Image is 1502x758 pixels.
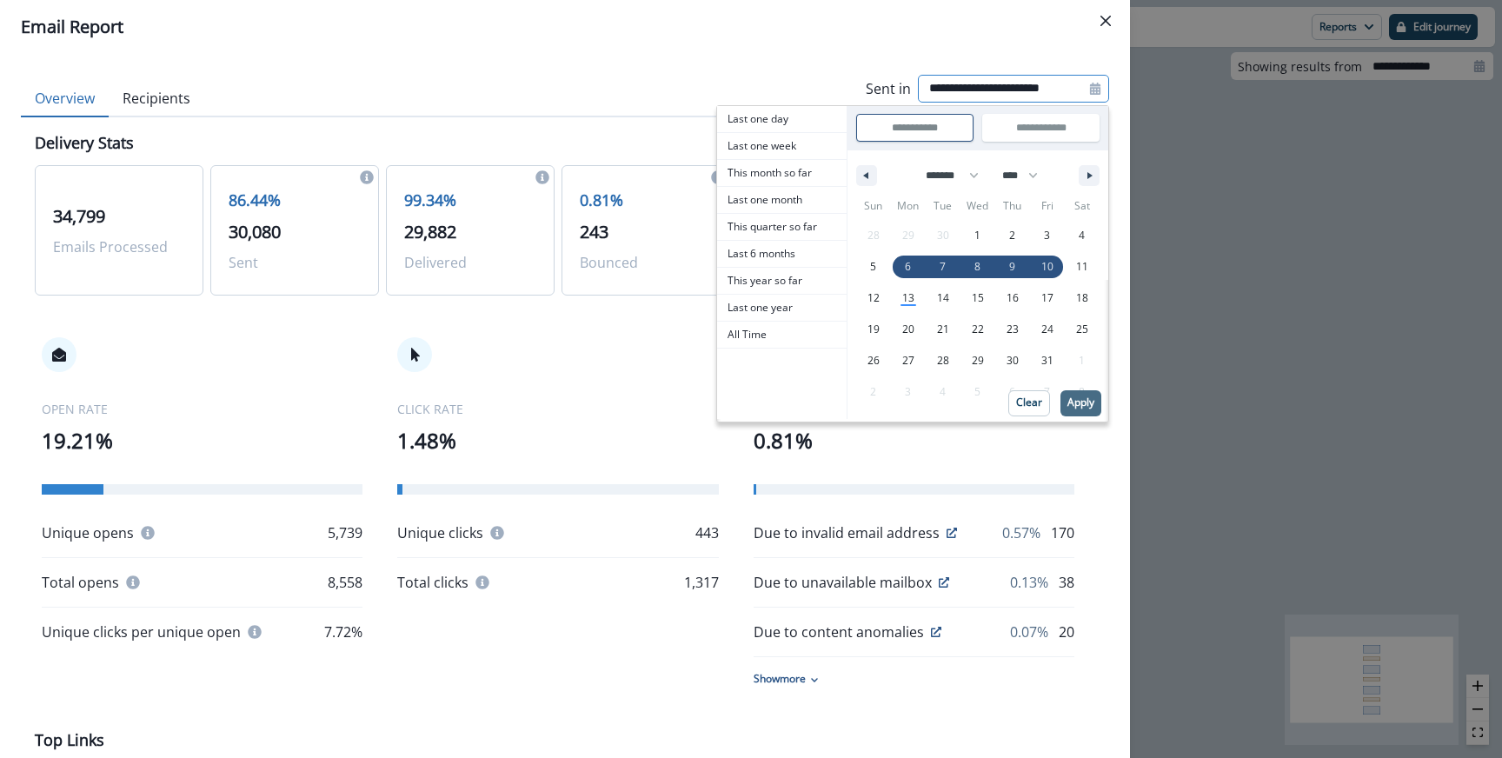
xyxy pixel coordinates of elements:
[717,241,847,267] span: Last 6 months
[580,220,608,243] span: 243
[42,522,134,543] p: Unique opens
[397,522,483,543] p: Unique clicks
[926,192,960,220] span: Tue
[1041,283,1053,314] span: 17
[1041,345,1053,376] span: 31
[42,400,362,418] p: OPEN RATE
[717,322,847,348] span: All Time
[891,192,926,220] span: Mon
[891,314,926,345] button: 20
[717,268,847,294] span: This year so far
[717,160,847,187] button: This month so far
[42,425,362,456] p: 19.21%
[1060,390,1101,416] button: Apply
[866,78,911,99] p: Sent in
[717,295,847,321] span: Last one year
[717,133,847,159] span: Last one week
[960,283,995,314] button: 15
[937,314,949,345] span: 21
[328,522,362,543] p: 5,739
[397,572,469,593] p: Total clicks
[580,189,712,212] p: 0.81%
[404,189,536,212] p: 99.34%
[1007,345,1019,376] span: 30
[1008,390,1050,416] button: Clear
[1010,622,1048,642] p: 0.07%
[53,204,105,228] span: 34,799
[717,214,847,240] span: This quarter so far
[42,572,119,593] p: Total opens
[1065,220,1100,251] button: 4
[404,252,536,273] p: Delivered
[974,251,980,283] span: 8
[1030,314,1065,345] button: 24
[891,251,926,283] button: 6
[1076,283,1088,314] span: 18
[397,425,718,456] p: 1.48%
[1059,572,1074,593] p: 38
[1076,251,1088,283] span: 11
[870,251,876,283] span: 5
[926,251,960,283] button: 7
[1065,314,1100,345] button: 25
[940,251,946,283] span: 7
[867,283,880,314] span: 12
[717,295,847,322] button: Last one year
[960,314,995,345] button: 22
[717,106,847,133] button: Last one day
[926,314,960,345] button: 21
[717,322,847,349] button: All Time
[1030,220,1065,251] button: 3
[754,572,932,593] p: Due to unavailable mailbox
[867,314,880,345] span: 19
[717,214,847,241] button: This quarter so far
[404,220,456,243] span: 29,882
[684,572,719,593] p: 1,317
[867,345,880,376] span: 26
[229,189,361,212] p: 86.44%
[974,220,980,251] span: 1
[1009,251,1015,283] span: 9
[856,314,891,345] button: 19
[937,283,949,314] span: 14
[902,314,914,345] span: 20
[1007,314,1019,345] span: 23
[995,314,1030,345] button: 23
[960,220,995,251] button: 1
[1030,251,1065,283] button: 10
[695,522,719,543] p: 443
[717,187,847,213] span: Last one month
[717,241,847,268] button: Last 6 months
[53,236,185,257] p: Emails Processed
[717,187,847,214] button: Last one month
[995,220,1030,251] button: 2
[1030,192,1065,220] span: Fri
[960,251,995,283] button: 8
[937,345,949,376] span: 28
[1030,345,1065,376] button: 31
[902,345,914,376] span: 27
[754,522,940,543] p: Due to invalid email address
[397,400,718,418] p: CLICK RATE
[1079,220,1085,251] span: 4
[21,81,109,117] button: Overview
[328,572,362,593] p: 8,558
[1030,283,1065,314] button: 17
[1065,251,1100,283] button: 11
[995,192,1030,220] span: Thu
[856,251,891,283] button: 5
[905,251,911,283] span: 6
[324,622,362,642] p: 7.72%
[1002,522,1040,543] p: 0.57%
[1065,192,1100,220] span: Sat
[35,131,134,155] p: Delivery Stats
[1067,396,1094,409] p: Apply
[1076,314,1088,345] span: 25
[1041,314,1053,345] span: 24
[926,345,960,376] button: 28
[995,345,1030,376] button: 30
[109,81,204,117] button: Recipients
[856,345,891,376] button: 26
[1044,220,1050,251] span: 3
[229,220,281,243] span: 30,080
